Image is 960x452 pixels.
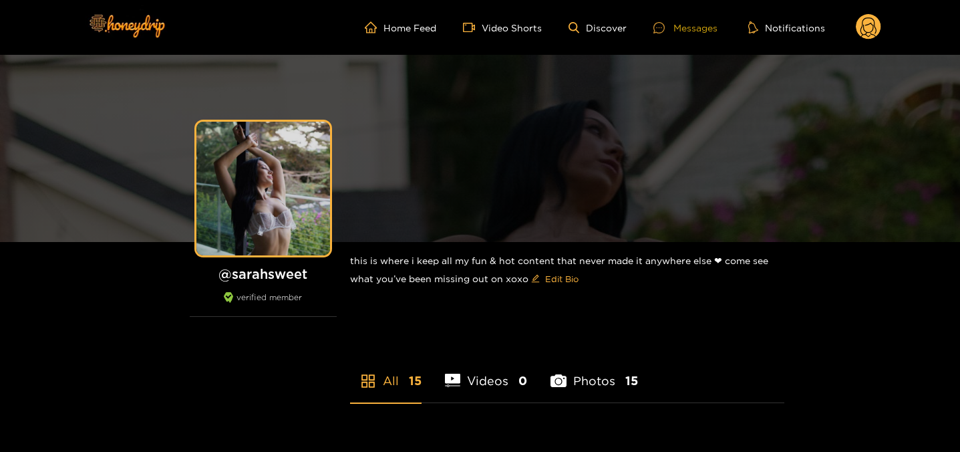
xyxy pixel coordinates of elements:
[463,21,482,33] span: video-camera
[569,22,627,33] a: Discover
[550,342,638,403] li: Photos
[409,372,422,389] span: 15
[744,21,829,34] button: Notifications
[360,373,376,389] span: appstore
[463,21,542,33] a: Video Shorts
[518,372,527,389] span: 0
[350,242,784,300] div: this is where i keep all my fun & hot content that never made it anywhere else ❤︎︎ come see what ...
[445,342,528,403] li: Videos
[625,372,638,389] span: 15
[190,265,337,282] h1: @ sarahsweet
[365,21,383,33] span: home
[365,21,436,33] a: Home Feed
[350,342,422,403] li: All
[653,20,717,35] div: Messages
[528,268,581,290] button: editEdit Bio
[190,292,337,317] div: verified member
[545,272,579,286] span: Edit Bio
[531,274,540,284] span: edit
